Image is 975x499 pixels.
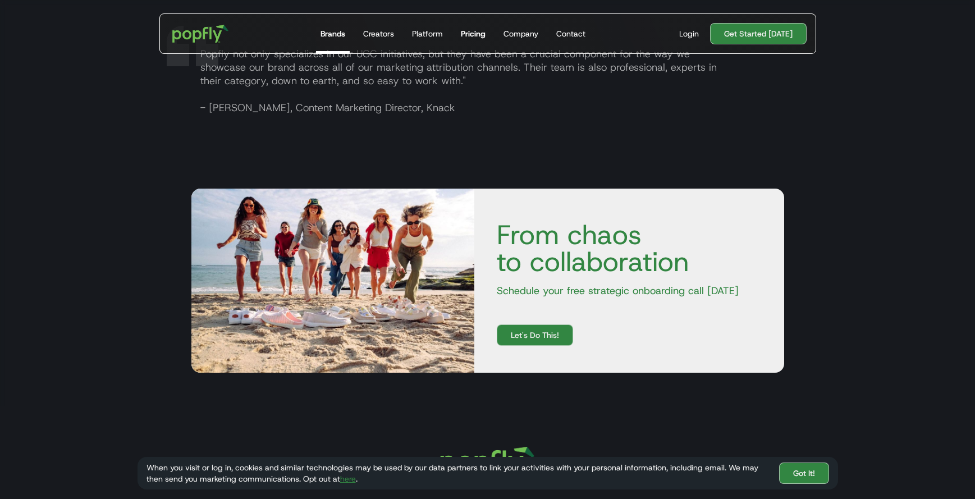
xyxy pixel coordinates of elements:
[340,474,356,484] a: here
[499,14,543,53] a: Company
[488,284,771,297] p: Schedule your free strategic onboarding call [DATE]
[408,14,447,53] a: Platform
[456,14,490,53] a: Pricing
[461,28,486,39] div: Pricing
[164,17,237,51] a: home
[412,28,443,39] div: Platform
[556,28,585,39] div: Contact
[552,14,590,53] a: Contact
[503,28,538,39] div: Company
[497,324,573,346] a: Let's Do This!
[488,221,771,275] h4: From chaos to collaboration
[679,28,699,39] div: Login
[675,28,703,39] a: Login
[710,23,807,44] a: Get Started [DATE]
[359,14,399,53] a: Creators
[321,28,345,39] div: Brands
[191,47,811,115] p: Popfly not only specializes in our UGC initiatives, but they have been a crucial component for th...
[779,463,829,484] a: Got It!
[316,14,350,53] a: Brands
[363,28,394,39] div: Creators
[147,462,770,484] div: When you visit or log in, cookies and similar technologies may be used by our data partners to li...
